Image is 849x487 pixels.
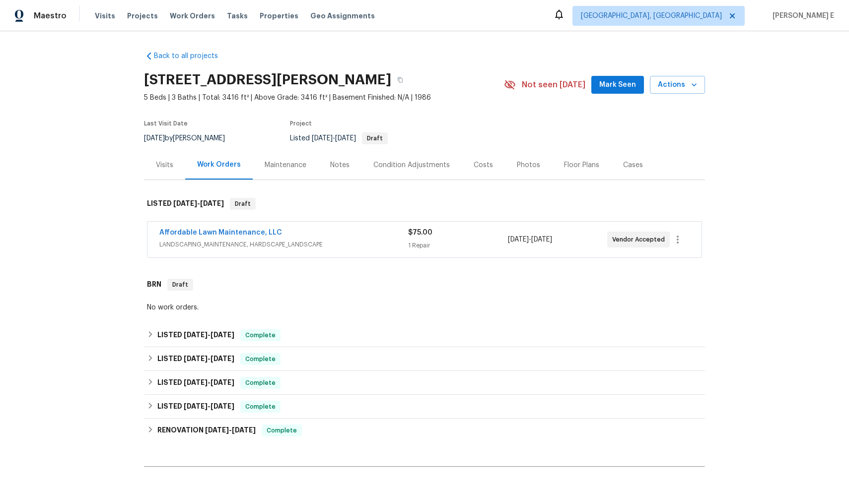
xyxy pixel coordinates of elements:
[205,426,229,433] span: [DATE]
[391,71,409,89] button: Copy Address
[147,303,702,312] div: No work orders.
[144,51,239,61] a: Back to all projects
[173,200,224,207] span: -
[144,269,705,301] div: BRN Draft
[241,354,280,364] span: Complete
[184,331,208,338] span: [DATE]
[205,426,256,433] span: -
[156,160,173,170] div: Visits
[231,199,255,209] span: Draft
[184,355,234,362] span: -
[581,11,722,21] span: [GEOGRAPHIC_DATA], [GEOGRAPHIC_DATA]
[157,401,234,413] h6: LISTED
[290,135,388,142] span: Listed
[330,160,350,170] div: Notes
[508,236,529,243] span: [DATE]
[263,426,301,435] span: Complete
[144,75,391,85] h2: [STREET_ADDRESS][PERSON_NAME]
[769,11,834,21] span: [PERSON_NAME] E
[612,235,669,244] span: Vendor Accepted
[241,378,280,388] span: Complete
[159,229,282,236] a: Affordable Lawn Maintenance, LLC
[211,355,234,362] span: [DATE]
[232,426,256,433] span: [DATE]
[200,200,224,207] span: [DATE]
[408,241,507,250] div: 1 Repair
[157,377,234,389] h6: LISTED
[173,200,197,207] span: [DATE]
[170,11,215,21] span: Work Orders
[144,188,705,220] div: LISTED [DATE]-[DATE]Draft
[157,329,234,341] h6: LISTED
[157,425,256,436] h6: RENOVATION
[144,93,504,103] span: 5 Beds | 3 Baths | Total: 3416 ft² | Above Grade: 3416 ft² | Basement Finished: N/A | 1986
[127,11,158,21] span: Projects
[474,160,493,170] div: Costs
[211,403,234,410] span: [DATE]
[144,323,705,347] div: LISTED [DATE]-[DATE]Complete
[265,160,306,170] div: Maintenance
[144,135,165,142] span: [DATE]
[227,12,248,19] span: Tasks
[312,135,356,142] span: -
[144,395,705,419] div: LISTED [DATE]-[DATE]Complete
[241,330,280,340] span: Complete
[168,280,192,290] span: Draft
[184,331,234,338] span: -
[522,80,585,90] span: Not seen [DATE]
[623,160,643,170] div: Cases
[591,76,644,94] button: Mark Seen
[658,79,697,91] span: Actions
[184,379,208,386] span: [DATE]
[290,121,312,126] span: Project
[197,160,241,170] div: Work Orders
[312,135,333,142] span: [DATE]
[157,353,234,365] h6: LISTED
[147,279,161,291] h6: BRN
[184,403,234,410] span: -
[147,198,224,210] h6: LISTED
[95,11,115,21] span: Visits
[144,132,237,144] div: by [PERSON_NAME]
[408,229,432,236] span: $75.00
[144,347,705,371] div: LISTED [DATE]-[DATE]Complete
[184,355,208,362] span: [DATE]
[564,160,599,170] div: Floor Plans
[373,160,450,170] div: Condition Adjustments
[211,379,234,386] span: [DATE]
[184,403,208,410] span: [DATE]
[260,11,298,21] span: Properties
[508,235,552,244] span: -
[144,419,705,442] div: RENOVATION [DATE]-[DATE]Complete
[310,11,375,21] span: Geo Assignments
[650,76,705,94] button: Actions
[211,331,234,338] span: [DATE]
[184,379,234,386] span: -
[144,121,188,126] span: Last Visit Date
[241,402,280,412] span: Complete
[363,135,387,141] span: Draft
[599,79,636,91] span: Mark Seen
[531,236,552,243] span: [DATE]
[335,135,356,142] span: [DATE]
[159,240,408,249] span: LANDSCAPING_MAINTENANCE, HARDSCAPE_LANDSCAPE
[517,160,540,170] div: Photos
[144,371,705,395] div: LISTED [DATE]-[DATE]Complete
[34,11,67,21] span: Maestro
